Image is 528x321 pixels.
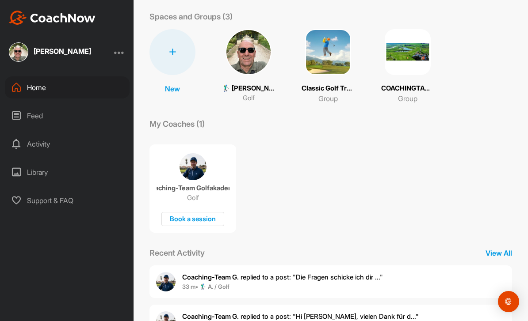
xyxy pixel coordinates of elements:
[398,93,417,104] p: Group
[5,105,130,127] div: Feed
[9,11,96,25] img: CoachNow
[182,312,419,321] span: replied to a post : "Hi [PERSON_NAME], vielen Dank für d..."
[486,248,512,258] p: View All
[149,11,233,23] p: Spaces and Groups (3)
[187,193,199,202] p: Golf
[302,29,355,104] a: Classic Golf Training Gruppe 🏌️‍♂️Group
[156,272,176,291] img: user avatar
[180,153,207,180] img: coach avatar
[34,48,91,55] div: [PERSON_NAME]
[498,291,519,312] div: Open Intercom Messenger
[222,83,275,94] p: 🏌‍♂ [PERSON_NAME] (18,1)
[302,83,355,94] p: Classic Golf Training Gruppe 🏌️‍♂️
[157,184,230,193] p: Coaching-Team Golfakademie
[5,189,130,211] div: Support & FAQ
[165,83,180,94] p: New
[381,83,434,94] p: COACHINGTAG MENTAL VALLEY BEI [GEOGRAPHIC_DATA] [DATE]
[5,161,130,183] div: Library
[182,273,383,281] span: replied to a post : "Die Fragen schicke ich dir ..."
[182,273,239,281] b: Coaching-Team G.
[149,118,205,130] p: My Coaches (1)
[5,76,130,98] div: Home
[381,29,434,104] a: COACHINGTAG MENTAL VALLEY BEI [GEOGRAPHIC_DATA] [DATE]Group
[305,29,351,75] img: square_940d96c4bb369f85efc1e6d025c58b75.png
[318,93,338,104] p: Group
[161,212,224,227] div: Book a session
[9,42,28,62] img: square_3e3e95fb19e0eb93f0e1a6ccdd155a0c.jpg
[182,283,230,290] b: 33 m • 🏌‍♂ A. / Golf
[385,29,431,75] img: square_2606c9fb9fa697f623ed5c070468f72d.png
[5,133,130,155] div: Activity
[226,29,272,75] img: square_3e3e95fb19e0eb93f0e1a6ccdd155a0c.jpg
[222,29,275,104] a: 🏌‍♂ [PERSON_NAME] (18,1)Golf
[243,93,255,103] p: Golf
[182,312,239,321] b: Coaching-Team G.
[149,247,205,259] p: Recent Activity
